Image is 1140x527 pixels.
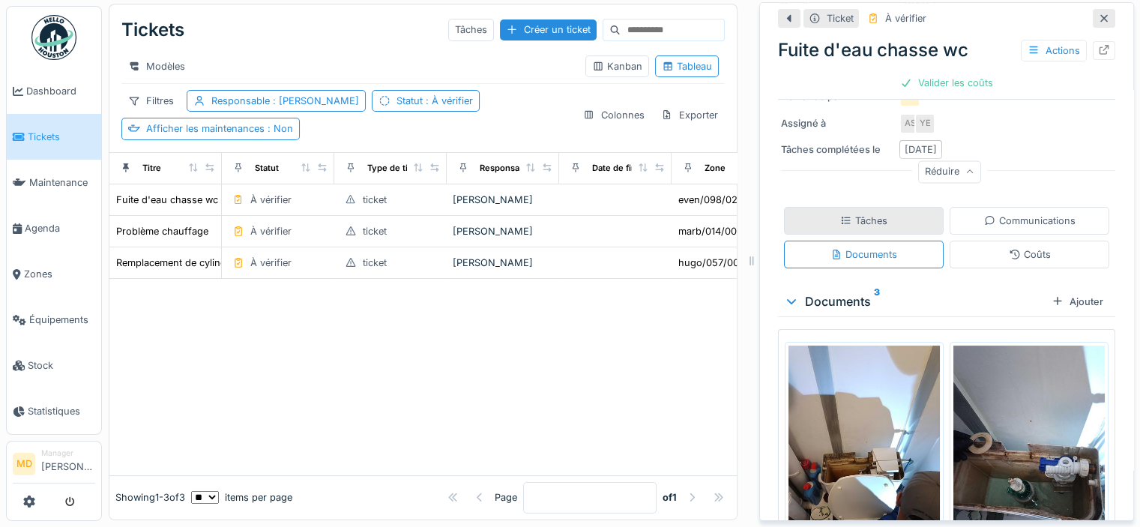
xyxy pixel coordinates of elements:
div: AS [899,113,920,134]
a: Statistiques [7,388,101,434]
div: Fuite d'eau chasse wc [116,193,218,207]
div: hugo/057/003 1er gauche [678,256,797,270]
div: Fuite d'eau chasse wc [778,37,1115,64]
div: Documents [830,247,897,262]
span: : [PERSON_NAME] [270,95,359,106]
span: Dashboard [26,84,95,98]
span: Équipements [29,313,95,327]
div: Communications [984,214,1076,228]
div: Responsable [480,162,532,175]
div: Afficher les maintenances [146,121,293,136]
div: À vérifier [250,224,292,238]
div: ticket [363,193,387,207]
sup: 3 [874,292,880,310]
span: Zones [24,267,95,281]
div: marb/014/006 rez gauche [678,224,797,238]
div: items per page [191,490,292,505]
div: [PERSON_NAME] [453,224,553,238]
span: Maintenance [29,175,95,190]
div: Remplacement de cylindre de porte [116,256,277,270]
div: Tâches [448,19,494,40]
div: Ajouter [1046,292,1109,312]
div: Tâches complétées le [781,142,893,157]
div: Assigné à [781,116,893,130]
div: even/098/022 2ème - g [678,193,788,207]
div: À vérifier [250,256,292,270]
div: Documents [784,292,1046,310]
div: Exporter [654,104,725,126]
div: Tickets [121,10,184,49]
a: Zones [7,251,101,297]
div: Manager [41,448,95,459]
div: Colonnes [576,104,651,126]
span: Agenda [25,221,95,235]
div: [PERSON_NAME] [453,193,553,207]
div: YE [914,113,935,134]
span: Stock [28,358,95,373]
div: ticket [363,256,387,270]
div: Modèles [121,55,192,77]
div: Statut [396,94,473,108]
span: : À vérifier [423,95,473,106]
div: Valider les coûts [894,73,999,93]
div: Showing 1 - 3 of 3 [115,490,185,505]
div: Coûts [1009,247,1051,262]
div: Ticket [827,11,854,25]
div: À vérifier [885,11,926,25]
div: Filtres [121,90,181,112]
div: [PERSON_NAME] [453,256,553,270]
span: Statistiques [28,404,95,418]
div: Tableau [662,59,712,73]
a: MD Manager[PERSON_NAME] [13,448,95,484]
div: Date de fin prévue [592,162,668,175]
li: MD [13,453,35,475]
div: Créer un ticket [500,19,597,40]
div: Problème chauffage [116,224,208,238]
div: Réduire [918,161,981,183]
div: Type de ticket [367,162,426,175]
div: Zone [705,162,726,175]
div: Page [495,490,517,505]
span: Tickets [28,130,95,144]
div: Tâches [840,214,887,228]
strong: of 1 [663,490,677,505]
div: Titre [142,162,161,175]
div: Actions [1021,40,1087,61]
a: Équipements [7,297,101,343]
a: Dashboard [7,68,101,114]
div: Kanban [592,59,642,73]
li: [PERSON_NAME] [41,448,95,480]
a: Tickets [7,114,101,160]
div: ticket [363,224,387,238]
a: Agenda [7,205,101,251]
a: Maintenance [7,160,101,205]
img: Badge_color-CXgf-gQk.svg [31,15,76,60]
div: [DATE] [905,142,937,157]
div: À vérifier [250,193,292,207]
div: Statut [255,162,279,175]
a: Stock [7,343,101,388]
div: Responsable [211,94,359,108]
span: : Non [265,123,293,134]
